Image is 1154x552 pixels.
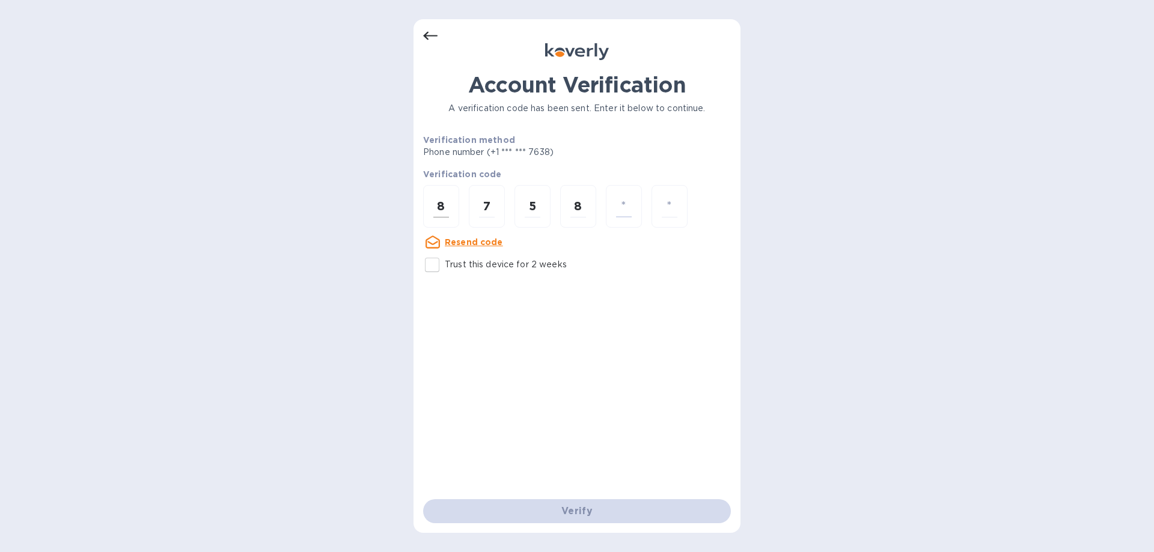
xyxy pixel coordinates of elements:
p: A verification code has been sent. Enter it below to continue. [423,102,731,115]
p: Trust this device for 2 weeks [445,258,567,271]
b: Verification method [423,135,515,145]
p: Verification code [423,168,731,180]
h1: Account Verification [423,72,731,97]
p: Phone number (+1 *** *** 7638) [423,146,646,159]
u: Resend code [445,237,503,247]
